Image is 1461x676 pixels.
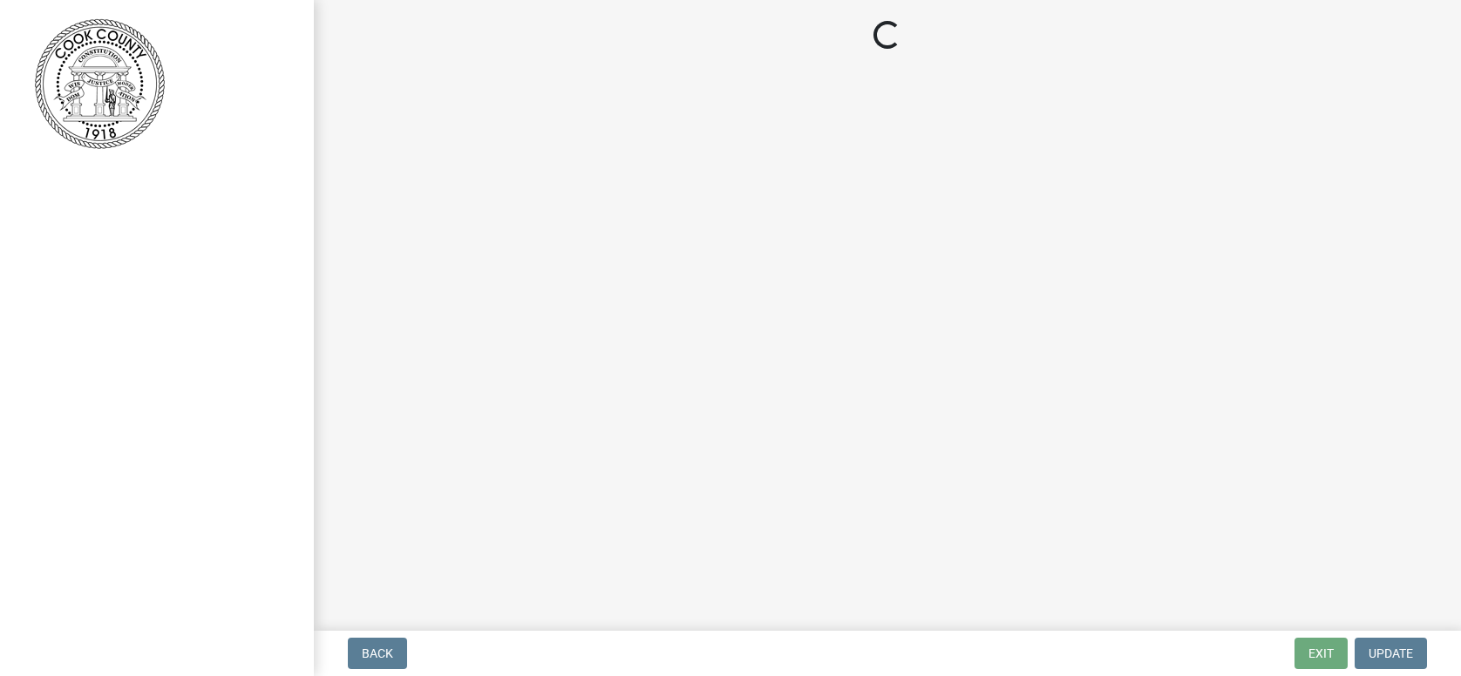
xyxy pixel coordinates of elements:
span: Update [1369,646,1413,660]
span: Back [362,646,393,660]
button: Back [348,638,407,669]
button: Update [1355,638,1427,669]
button: Exit [1295,638,1348,669]
img: Cook County, Georgia [35,18,165,149]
